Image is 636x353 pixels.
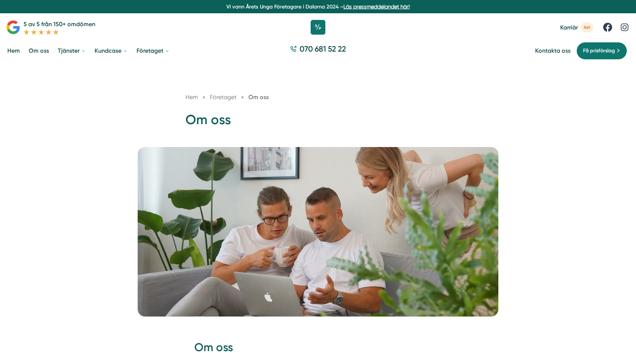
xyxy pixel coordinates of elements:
a: Företaget [135,41,171,60]
span: 4st [581,22,593,32]
a: Karriär 4st [560,22,593,32]
span: Karriär [560,24,578,31]
span: 070 681 52 22 [300,43,346,54]
a: 070 681 52 22 [287,43,349,58]
a: Kontakta oss [535,47,570,54]
span: Företaget [210,94,237,101]
img: Smartproduktion, [138,147,498,317]
a: Hem [6,41,21,60]
span: » [241,92,244,102]
nav: Breadcrumb [185,92,451,102]
p: Vi vann Årets Unga Företagare i Dalarna 2024 – [3,3,633,10]
a: Om oss [27,41,50,60]
span: Få prisförslag [583,47,615,55]
a: Läs pressmeddelandet här! [343,4,410,10]
span: » [202,92,205,102]
h1: Om oss [185,111,451,135]
a: Hem [185,94,198,101]
a: Kundcase [93,41,129,60]
a: Få prisförslag [576,42,627,60]
p: 5 av 5 från 150+ omdömen [24,20,95,29]
a: Om oss [248,94,269,101]
a: Företaget [210,94,238,101]
a: Tjänster [56,41,87,60]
